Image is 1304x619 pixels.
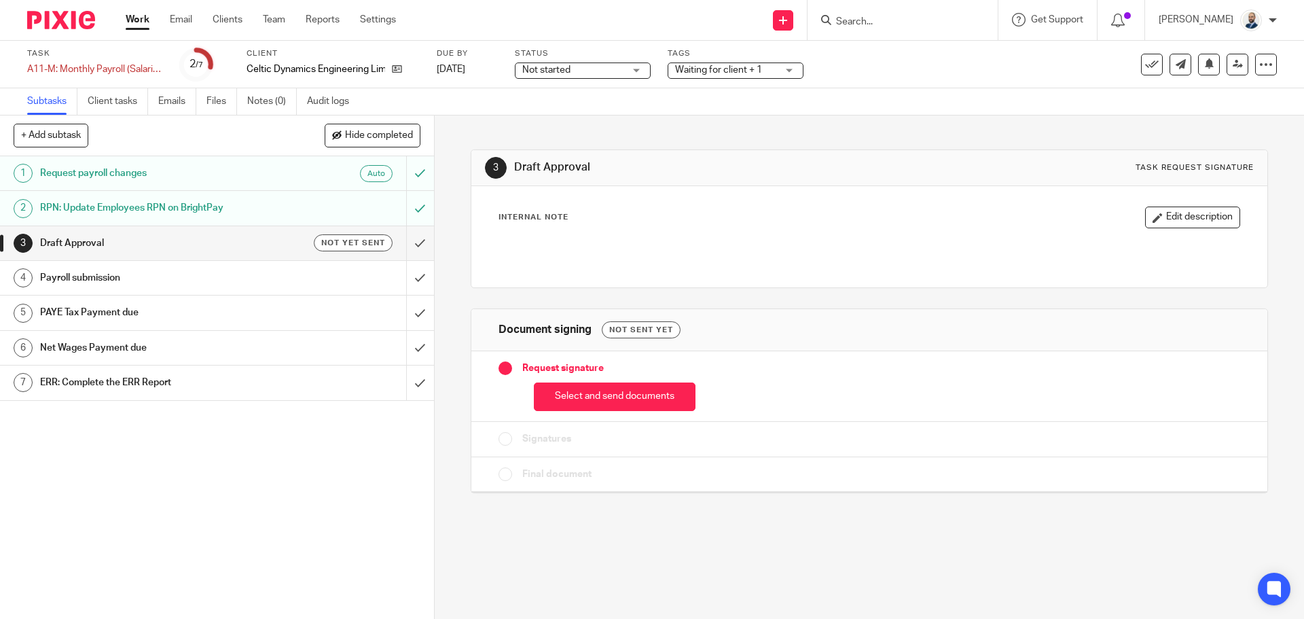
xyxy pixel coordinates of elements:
[360,165,393,182] div: Auto
[40,233,275,253] h1: Draft Approval
[835,16,957,29] input: Search
[485,157,507,179] div: 3
[1136,162,1254,173] div: Task request signature
[499,323,592,337] h1: Document signing
[437,48,498,59] label: Due by
[345,130,413,141] span: Hide completed
[14,199,33,218] div: 2
[602,321,681,338] div: Not sent yet
[14,234,33,253] div: 3
[675,65,762,75] span: Waiting for client + 1
[14,124,88,147] button: + Add subtask
[522,467,592,481] span: Final document
[247,88,297,115] a: Notes (0)
[307,88,359,115] a: Audit logs
[189,56,203,72] div: 2
[325,124,420,147] button: Hide completed
[306,13,340,26] a: Reports
[247,48,420,59] label: Client
[360,13,396,26] a: Settings
[14,338,33,357] div: 6
[158,88,196,115] a: Emails
[27,48,163,59] label: Task
[534,383,695,412] button: Select and send documents
[40,338,275,358] h1: Net Wages Payment due
[1159,13,1233,26] p: [PERSON_NAME]
[522,432,571,446] span: Signatures
[27,11,95,29] img: Pixie
[437,65,465,74] span: [DATE]
[321,237,385,249] span: Not yet sent
[514,160,899,175] h1: Draft Approval
[247,63,385,76] p: Celtic Dynamics Engineering Limited
[14,164,33,183] div: 1
[27,63,163,76] div: A11-M: Monthly Payroll (Salaried)
[14,268,33,287] div: 4
[88,88,148,115] a: Client tasks
[126,13,149,26] a: Work
[40,198,275,218] h1: RPN: Update Employees RPN on BrightPay
[170,13,192,26] a: Email
[40,302,275,323] h1: PAYE Tax Payment due
[499,212,568,223] p: Internal Note
[196,61,203,69] small: /7
[206,88,237,115] a: Files
[14,373,33,392] div: 7
[522,65,570,75] span: Not started
[1145,207,1240,228] button: Edit description
[40,268,275,288] h1: Payroll submission
[40,163,275,183] h1: Request payroll changes
[213,13,242,26] a: Clients
[668,48,803,59] label: Tags
[515,48,651,59] label: Status
[522,361,604,375] span: Request signature
[1031,15,1083,24] span: Get Support
[263,13,285,26] a: Team
[40,372,275,393] h1: ERR: Complete the ERR Report
[14,304,33,323] div: 5
[1240,10,1262,31] img: Mark%20LI%20profiler.png
[27,88,77,115] a: Subtasks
